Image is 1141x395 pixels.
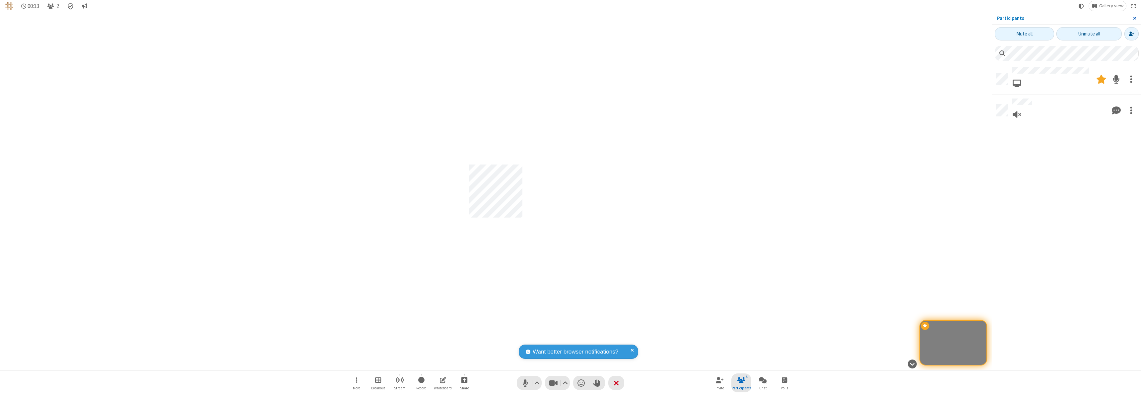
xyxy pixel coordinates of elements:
[1012,107,1022,122] button: Viewing only, no audio connected
[416,386,427,390] span: Record
[1128,12,1141,25] button: Close sidebar
[732,386,751,390] span: Participants
[411,373,431,392] button: Start recording
[1124,27,1139,40] button: Invite
[64,1,77,11] div: Meeting details Encryption enabled
[744,373,750,379] div: 2
[995,27,1054,40] button: Mute all
[353,386,360,390] span: More
[715,386,724,390] span: Invite
[608,376,624,390] button: End or leave meeting
[1089,1,1126,11] button: Change layout
[545,376,570,390] button: Stop video (⌘+Shift+V)
[368,373,388,392] button: Manage Breakout Rooms
[1012,76,1022,91] button: Joined via web browser
[997,15,1128,22] p: Participants
[79,1,90,11] button: Conversation
[454,373,474,392] button: Start sharing
[1099,3,1123,9] span: Gallery view
[28,3,39,9] span: 00:13
[347,373,367,392] button: Open menu
[371,386,385,390] span: Breakout
[533,376,542,390] button: Audio settings
[5,2,13,10] img: QA Selenium DO NOT DELETE OR CHANGE
[573,376,589,390] button: Send a reaction
[561,376,570,390] button: Video setting
[1056,27,1122,40] button: Unmute all
[1076,1,1087,11] button: Using system theme
[517,376,542,390] button: Mute (⌘+Shift+A)
[905,356,919,372] button: Hide
[19,1,42,11] div: Timer
[434,386,452,390] span: Whiteboard
[710,373,730,392] button: Invite participants (⌘+Shift+I)
[759,386,767,390] span: Chat
[533,348,618,356] span: Want better browser notifications?
[433,373,453,392] button: Open shared whiteboard
[460,386,469,390] span: Share
[390,373,410,392] button: Start streaming
[1129,1,1139,11] button: Fullscreen
[44,1,62,11] button: Close participant list
[781,386,788,390] span: Polls
[56,3,59,9] span: 2
[753,373,773,392] button: Open chat
[731,373,751,392] button: Close participant list
[394,386,405,390] span: Stream
[774,373,794,392] button: Open poll
[589,376,605,390] button: Raise hand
